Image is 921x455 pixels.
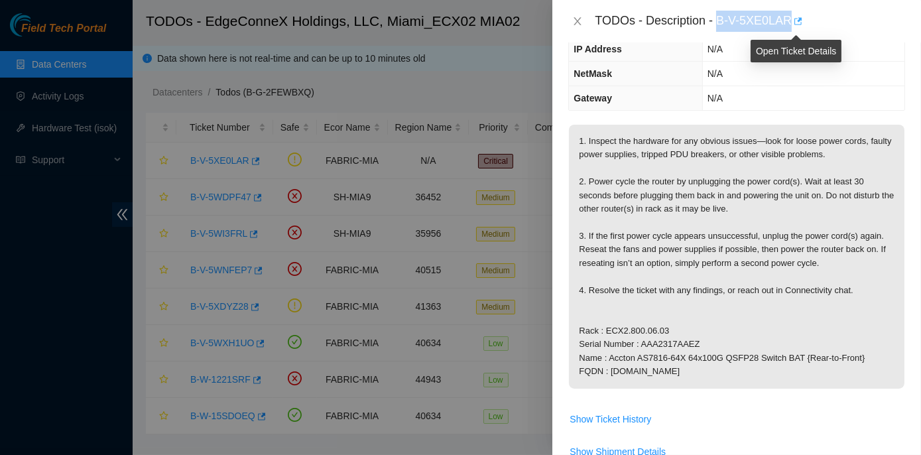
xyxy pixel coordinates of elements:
span: NetMask [574,68,612,79]
div: Open Ticket Details [751,40,841,62]
span: Show Ticket History [570,412,651,426]
span: IP Address [574,44,621,54]
span: N/A [707,93,723,103]
span: N/A [707,68,723,79]
span: Gateway [574,93,612,103]
button: Show Ticket History [569,409,652,430]
span: close [572,16,583,27]
span: N/A [707,44,723,54]
button: Close [568,15,587,28]
p: 1. Inspect the hardware for any obvious issues—look for loose power cords, faulty power supplies,... [569,125,904,389]
div: TODOs - Description - B-V-5XE0LAR [595,11,905,32]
